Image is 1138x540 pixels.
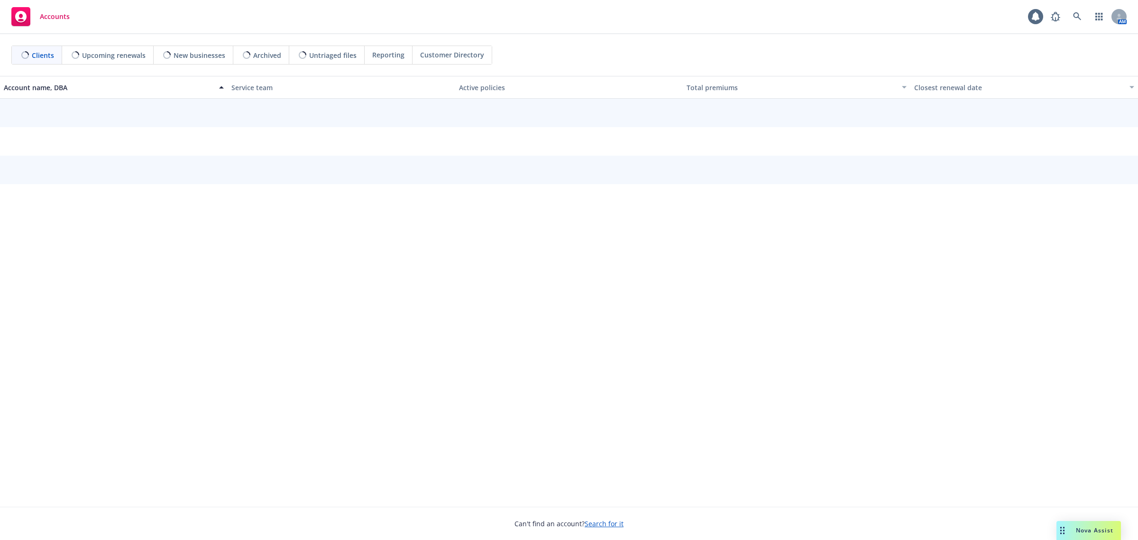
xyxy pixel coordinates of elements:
[1046,7,1065,26] a: Report a Bug
[455,76,683,99] button: Active policies
[1056,521,1121,540] button: Nova Assist
[420,50,484,60] span: Customer Directory
[1076,526,1113,534] span: Nova Assist
[309,50,357,60] span: Untriaged files
[8,3,73,30] a: Accounts
[4,83,213,93] div: Account name, DBA
[459,83,679,93] div: Active policies
[228,76,455,99] button: Service team
[174,50,225,60] span: New businesses
[231,83,451,93] div: Service team
[910,76,1138,99] button: Closest renewal date
[82,50,146,60] span: Upcoming renewals
[253,50,281,60] span: Archived
[914,83,1124,93] div: Closest renewal date
[40,13,70,20] span: Accounts
[1090,7,1109,26] a: Switch app
[514,519,624,529] span: Can't find an account?
[683,76,910,99] button: Total premiums
[585,519,624,528] a: Search for it
[1068,7,1087,26] a: Search
[372,50,404,60] span: Reporting
[687,83,896,93] div: Total premiums
[1056,521,1068,540] div: Drag to move
[32,50,54,60] span: Clients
